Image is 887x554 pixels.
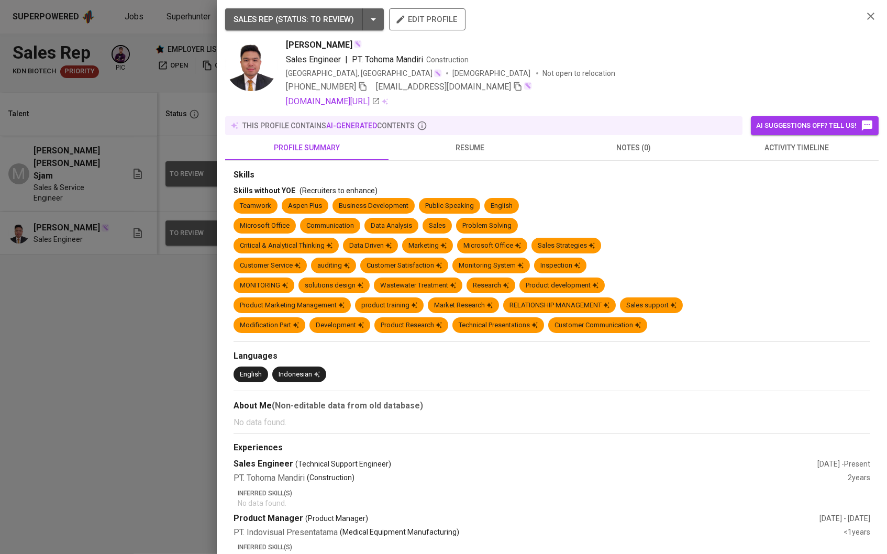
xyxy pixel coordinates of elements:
[240,221,290,231] div: Microsoft Office
[286,39,352,51] span: [PERSON_NAME]
[288,201,322,211] div: Aspen Plus
[353,40,362,48] img: magic_wand.svg
[286,68,442,79] div: [GEOGRAPHIC_DATA], [GEOGRAPHIC_DATA]
[240,281,288,291] div: MONITORING
[397,13,457,26] span: edit profile
[819,513,870,524] div: [DATE] - [DATE]
[395,141,546,154] span: resume
[425,201,474,211] div: Public Speaking
[240,370,262,380] div: English
[626,301,677,311] div: Sales support
[238,542,870,552] p: Inferred Skill(s)
[225,8,384,30] button: SALES REP (STATUS: To Review)
[339,201,408,211] div: Business Development
[429,221,446,231] div: Sales
[317,261,350,271] div: auditing
[844,527,870,539] div: <1 years
[234,169,870,181] div: Skills
[234,15,273,24] span: SALES REP
[295,459,391,469] span: (Technical Support Engineer)
[234,513,819,525] div: Product Manager
[389,8,465,30] button: edit profile
[349,241,392,251] div: Data Driven
[371,221,412,231] div: Data Analysis
[305,513,368,524] span: (Product Manager)
[279,370,320,380] div: Indonesian
[234,527,844,539] div: PT. Indovisual Presentatama
[340,527,459,539] p: (Medical Equipment Manufacturing)
[275,15,354,24] span: ( STATUS : To Review )
[558,141,709,154] span: notes (0)
[408,241,447,251] div: Marketing
[540,261,580,271] div: Inspection
[848,472,870,484] div: 2 years
[240,261,301,271] div: Customer Service
[307,472,354,484] p: (Construction)
[389,15,465,23] a: edit profile
[426,56,469,64] span: Construction
[459,320,538,330] div: Technical Presentations
[817,459,870,469] div: [DATE] - Present
[555,320,641,330] div: Customer Communication
[380,281,456,291] div: Wastewater Treatment
[542,68,615,79] p: Not open to relocation
[352,54,423,64] span: PT. Tohoma Mandiri
[240,320,299,330] div: Modification Part
[306,221,354,231] div: Communication
[286,95,380,108] a: [DOMAIN_NAME][URL]
[722,141,872,154] span: activity timeline
[524,82,532,90] img: magic_wand.svg
[286,82,356,92] span: [PHONE_NUMBER]
[242,120,415,131] p: this profile contains contents
[462,221,512,231] div: Problem Solving
[234,458,817,470] div: Sales Engineer
[751,116,879,135] button: AI suggestions off? Tell us!
[225,39,278,91] img: b9b1ddf84e4a779ad2b3bd84163b6b95.jpg
[538,241,595,251] div: Sales Strategies
[234,186,295,195] span: Skills without YOE
[434,69,442,77] img: magic_wand.svg
[381,320,442,330] div: Product Research
[434,301,493,311] div: Market Research
[459,261,524,271] div: Monitoring System
[361,301,417,311] div: product training
[345,53,348,66] span: |
[234,350,870,362] div: Languages
[305,281,363,291] div: solutions design
[300,186,378,195] span: (Recruiters to enhance)
[473,281,509,291] div: Research
[316,320,364,330] div: Development
[491,201,513,211] div: English
[376,82,511,92] span: [EMAIL_ADDRESS][DOMAIN_NAME]
[367,261,442,271] div: Customer Satisfaction
[238,489,870,498] p: Inferred Skill(s)
[234,416,870,429] p: No data found.
[238,498,870,508] p: No data found.
[231,141,382,154] span: profile summary
[240,241,332,251] div: Critical & Analytical Thinking
[463,241,521,251] div: Microsoft Office
[452,68,532,79] span: [DEMOGRAPHIC_DATA]
[240,201,271,211] div: Teamwork
[234,442,870,454] div: Experiences
[326,121,377,130] span: AI-generated
[509,301,609,311] div: RELATIONSHIP MANAGEMENT
[756,119,873,132] span: AI suggestions off? Tell us!
[286,54,341,64] span: Sales Engineer
[272,401,423,411] b: (Non-editable data from old database)
[240,301,345,311] div: Product Marketing Management
[234,400,870,412] div: About Me
[234,472,848,484] div: PT. Tohoma Mandiri
[526,281,598,291] div: Product development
